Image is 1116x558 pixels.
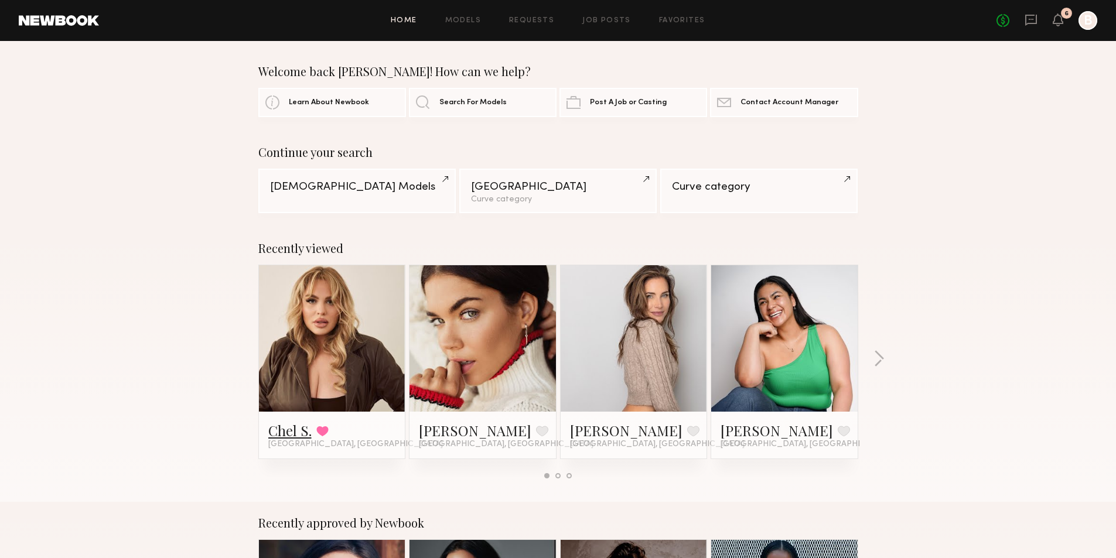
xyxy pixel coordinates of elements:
[582,17,631,25] a: Job Posts
[672,182,846,193] div: Curve category
[710,88,858,117] a: Contact Account Manager
[740,99,838,107] span: Contact Account Manager
[289,99,369,107] span: Learn About Newbook
[721,440,895,449] span: [GEOGRAPHIC_DATA], [GEOGRAPHIC_DATA]
[570,421,682,440] a: [PERSON_NAME]
[419,440,593,449] span: [GEOGRAPHIC_DATA], [GEOGRAPHIC_DATA]
[509,17,554,25] a: Requests
[419,421,531,440] a: [PERSON_NAME]
[471,196,645,204] div: Curve category
[721,421,833,440] a: [PERSON_NAME]
[659,17,705,25] a: Favorites
[258,516,858,530] div: Recently approved by Newbook
[258,169,456,213] a: [DEMOGRAPHIC_DATA] Models
[258,88,406,117] a: Learn About Newbook
[445,17,481,25] a: Models
[270,182,444,193] div: [DEMOGRAPHIC_DATA] Models
[258,241,858,255] div: Recently viewed
[409,88,557,117] a: Search For Models
[590,99,667,107] span: Post A Job or Casting
[570,440,745,449] span: [GEOGRAPHIC_DATA], [GEOGRAPHIC_DATA]
[559,88,707,117] a: Post A Job or Casting
[258,145,858,159] div: Continue your search
[1079,11,1097,30] a: B
[1064,11,1069,17] div: 6
[258,64,858,78] div: Welcome back [PERSON_NAME]! How can we help?
[660,169,858,213] a: Curve category
[391,17,417,25] a: Home
[439,99,507,107] span: Search For Models
[268,440,443,449] span: [GEOGRAPHIC_DATA], [GEOGRAPHIC_DATA]
[268,421,312,440] a: Chel S.
[459,169,657,213] a: [GEOGRAPHIC_DATA]Curve category
[471,182,645,193] div: [GEOGRAPHIC_DATA]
